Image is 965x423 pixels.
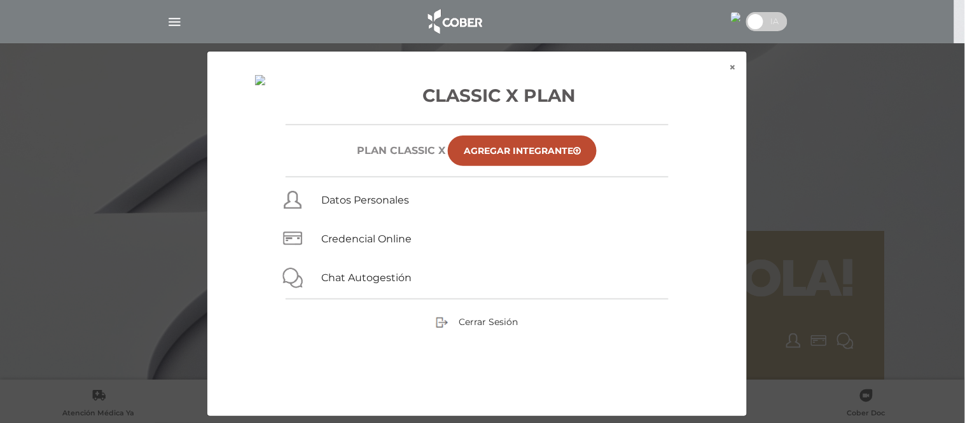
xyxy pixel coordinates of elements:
img: 7294 [255,75,265,85]
a: Datos Personales [321,194,409,206]
a: Agregar Integrante [448,135,597,166]
a: Credencial Online [321,233,412,245]
img: 7294 [731,12,741,22]
a: Cerrar Sesión [436,316,518,327]
h3: Classic X Plan [238,82,716,109]
span: Cerrar Sesión [459,316,518,328]
button: × [719,52,747,83]
h6: Plan CLASSIC X [357,144,445,156]
a: Chat Autogestión [321,272,412,284]
img: logo_cober_home-white.png [421,6,488,37]
img: Cober_menu-lines-white.svg [167,14,183,30]
img: sign-out.png [436,316,448,329]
